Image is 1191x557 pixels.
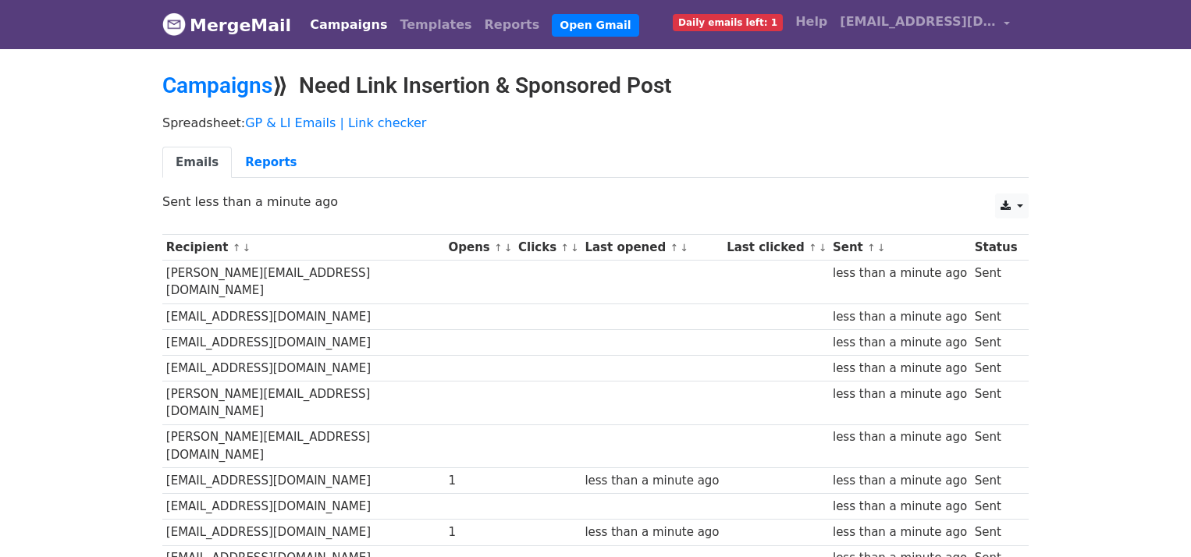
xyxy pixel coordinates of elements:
[162,12,186,36] img: MergeMail logo
[877,242,886,254] a: ↓
[867,242,876,254] a: ↑
[833,334,967,352] div: less than a minute ago
[971,329,1021,355] td: Sent
[445,235,515,261] th: Opens
[833,472,967,490] div: less than a minute ago
[242,242,251,254] a: ↓
[245,115,426,130] a: GP & LI Emails | Link checker
[585,472,719,490] div: less than a minute ago
[162,355,445,381] td: [EMAIL_ADDRESS][DOMAIN_NAME]
[232,147,310,179] a: Reports
[971,468,1021,494] td: Sent
[971,424,1021,468] td: Sent
[971,494,1021,520] td: Sent
[162,73,272,98] a: Campaigns
[162,303,445,329] td: [EMAIL_ADDRESS][DOMAIN_NAME]
[504,242,513,254] a: ↓
[162,468,445,494] td: [EMAIL_ADDRESS][DOMAIN_NAME]
[448,523,510,541] div: 1
[162,9,291,41] a: MergeMail
[162,329,445,355] td: [EMAIL_ADDRESS][DOMAIN_NAME]
[494,242,503,254] a: ↑
[723,235,829,261] th: Last clicked
[971,381,1021,425] td: Sent
[833,385,967,403] div: less than a minute ago
[162,424,445,468] td: [PERSON_NAME][EMAIL_ADDRESS][DOMAIN_NAME]
[233,242,241,254] a: ↑
[971,303,1021,329] td: Sent
[304,9,393,41] a: Campaigns
[162,115,1029,131] p: Spreadsheet:
[809,242,817,254] a: ↑
[162,73,1029,99] h2: ⟫ Need Link Insertion & Sponsored Post
[829,235,971,261] th: Sent
[833,360,967,378] div: less than a minute ago
[585,523,719,541] div: less than a minute ago
[552,14,638,37] a: Open Gmail
[833,308,967,326] div: less than a minute ago
[162,520,445,545] td: [EMAIL_ADDRESS][DOMAIN_NAME]
[833,428,967,446] div: less than a minute ago
[560,242,569,254] a: ↑
[162,147,232,179] a: Emails
[971,520,1021,545] td: Sent
[162,381,445,425] td: [PERSON_NAME][EMAIL_ADDRESS][DOMAIN_NAME]
[840,12,996,31] span: [EMAIL_ADDRESS][DOMAIN_NAME]
[393,9,478,41] a: Templates
[667,6,789,37] a: Daily emails left: 1
[834,6,1016,43] a: [EMAIL_ADDRESS][DOMAIN_NAME]
[833,264,967,282] div: less than a minute ago
[478,9,546,41] a: Reports
[789,6,834,37] a: Help
[581,235,723,261] th: Last opened
[833,498,967,516] div: less than a minute ago
[162,235,445,261] th: Recipient
[971,261,1021,304] td: Sent
[162,193,1029,210] p: Sent less than a minute ago
[448,472,510,490] div: 1
[971,235,1021,261] th: Status
[833,523,967,541] div: less than a minute ago
[514,235,581,261] th: Clicks
[680,242,688,254] a: ↓
[673,14,783,31] span: Daily emails left: 1
[571,242,579,254] a: ↓
[971,355,1021,381] td: Sent
[162,494,445,520] td: [EMAIL_ADDRESS][DOMAIN_NAME]
[670,242,678,254] a: ↑
[162,261,445,304] td: [PERSON_NAME][EMAIL_ADDRESS][DOMAIN_NAME]
[819,242,827,254] a: ↓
